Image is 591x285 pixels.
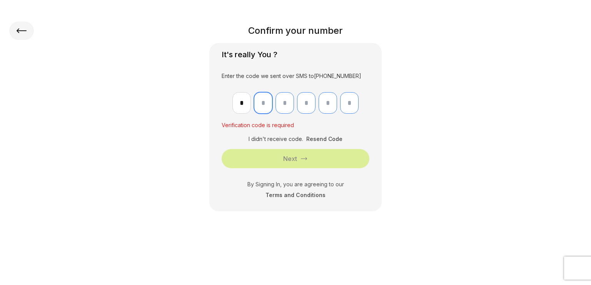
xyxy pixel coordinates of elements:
button: Next [222,149,369,168]
h2: Confirm your number [34,25,557,37]
div: By Signing In, you are agreeing to our [222,181,369,188]
p: Verification code is required [222,121,369,129]
button: Resend Code [306,135,342,143]
a: Terms and Conditions [265,192,326,198]
div: Next [283,154,297,163]
div: I didn't receive code. [249,135,303,143]
div: Enter the code we sent over SMS to [PHONE_NUMBER] [222,72,369,80]
div: It's really You ? [222,49,369,60]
